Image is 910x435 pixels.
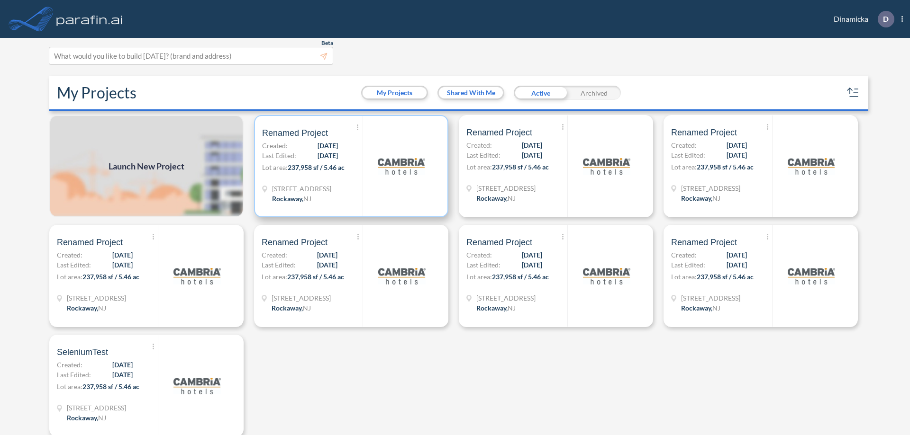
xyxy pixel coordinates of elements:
[727,250,747,260] span: [DATE]
[671,163,697,171] span: Lot area:
[49,115,244,217] img: add
[57,84,136,102] h2: My Projects
[788,142,835,190] img: logo
[466,237,532,248] span: Renamed Project
[57,273,82,281] span: Lot area:
[55,9,125,28] img: logo
[492,273,549,281] span: 237,958 sf / 5.46 ac
[112,370,133,380] span: [DATE]
[303,304,311,312] span: NJ
[109,160,184,173] span: Launch New Project
[466,250,492,260] span: Created:
[492,163,549,171] span: 237,958 sf / 5.46 ac
[583,142,630,190] img: logo
[476,293,536,303] span: 321 Mt Hope Ave
[272,184,331,194] span: 321 Mt Hope Ave
[272,304,303,312] span: Rockaway ,
[727,140,747,150] span: [DATE]
[846,85,861,100] button: sort
[476,193,516,203] div: Rockaway, NJ
[57,360,82,370] span: Created:
[317,260,337,270] span: [DATE]
[671,250,697,260] span: Created:
[288,163,345,171] span: 237,958 sf / 5.46 ac
[671,237,737,248] span: Renamed Project
[727,260,747,270] span: [DATE]
[508,304,516,312] span: NJ
[363,87,427,98] button: My Projects
[788,252,835,300] img: logo
[522,250,542,260] span: [DATE]
[466,150,500,160] span: Last Edited:
[681,304,712,312] span: Rockaway ,
[272,194,311,204] div: Rockaway, NJ
[287,273,344,281] span: 237,958 sf / 5.46 ac
[112,360,133,370] span: [DATE]
[681,194,712,202] span: Rockaway ,
[318,151,338,160] span: [DATE]
[317,250,337,260] span: [DATE]
[262,163,288,171] span: Lot area:
[57,237,123,248] span: Renamed Project
[522,260,542,270] span: [DATE]
[272,195,303,203] span: Rockaway ,
[272,293,331,303] span: 321 Mt Hope Ave
[98,414,106,422] span: NJ
[49,115,244,217] a: Launch New Project
[82,382,139,391] span: 237,958 sf / 5.46 ac
[583,252,630,300] img: logo
[476,194,508,202] span: Rockaway ,
[272,303,311,313] div: Rockaway, NJ
[57,370,91,380] span: Last Edited:
[57,250,82,260] span: Created:
[173,362,221,409] img: logo
[522,140,542,150] span: [DATE]
[712,304,720,312] span: NJ
[681,303,720,313] div: Rockaway, NJ
[671,140,697,150] span: Created:
[67,293,126,303] span: 321 Mt Hope Ave
[67,403,126,413] span: 321 Mt Hope Ave
[522,150,542,160] span: [DATE]
[681,193,720,203] div: Rockaway, NJ
[466,273,492,281] span: Lot area:
[303,195,311,203] span: NJ
[98,304,106,312] span: NJ
[262,141,288,151] span: Created:
[671,260,705,270] span: Last Edited:
[378,142,425,190] img: logo
[112,250,133,260] span: [DATE]
[262,237,328,248] span: Renamed Project
[67,303,106,313] div: Rockaway, NJ
[671,127,737,138] span: Renamed Project
[819,11,903,27] div: Dinamicka
[321,39,333,47] span: Beta
[262,127,328,139] span: Renamed Project
[262,273,287,281] span: Lot area:
[883,15,889,23] p: D
[681,183,740,193] span: 321 Mt Hope Ave
[262,151,296,160] span: Last Edited:
[318,141,338,151] span: [DATE]
[262,250,287,260] span: Created:
[671,273,697,281] span: Lot area:
[671,150,705,160] span: Last Edited:
[439,87,503,98] button: Shared With Me
[466,127,532,138] span: Renamed Project
[112,260,133,270] span: [DATE]
[712,194,720,202] span: NJ
[378,252,426,300] img: logo
[67,414,98,422] span: Rockaway ,
[57,382,82,391] span: Lot area:
[173,252,221,300] img: logo
[476,303,516,313] div: Rockaway, NJ
[681,293,740,303] span: 321 Mt Hope Ave
[466,163,492,171] span: Lot area:
[57,346,108,358] span: SeleniumTest
[567,86,621,100] div: Archived
[262,260,296,270] span: Last Edited:
[466,140,492,150] span: Created:
[508,194,516,202] span: NJ
[514,86,567,100] div: Active
[476,183,536,193] span: 321 Mt Hope Ave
